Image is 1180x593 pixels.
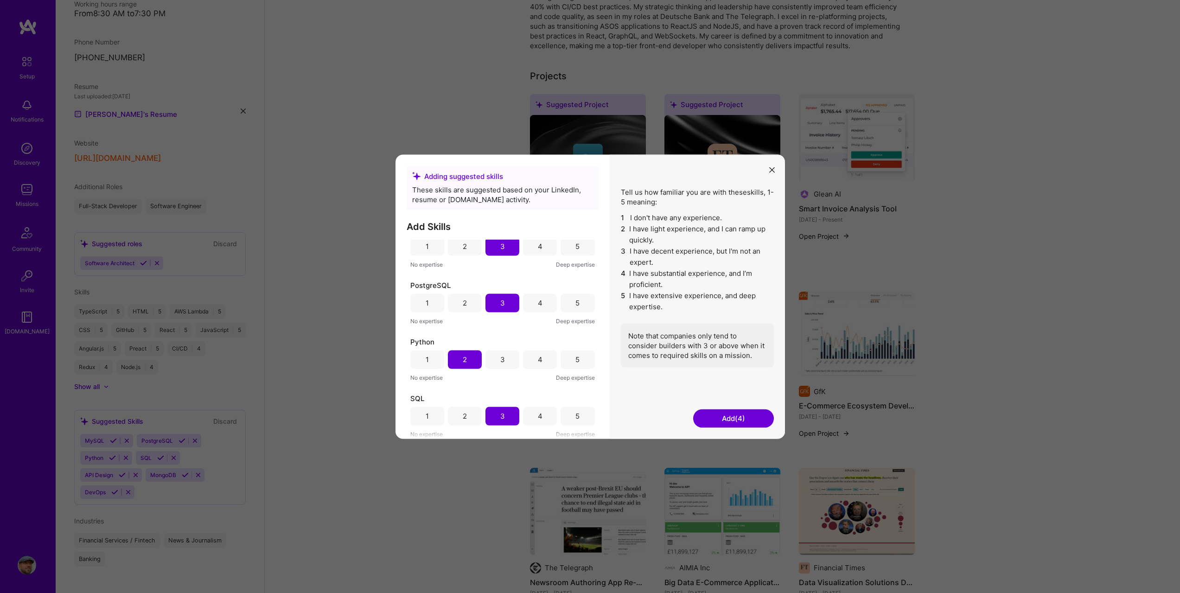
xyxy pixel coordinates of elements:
[463,298,467,308] div: 2
[575,355,580,364] div: 5
[556,316,595,325] span: Deep expertise
[575,242,580,251] div: 5
[556,372,595,382] span: Deep expertise
[556,259,595,269] span: Deep expertise
[556,429,595,439] span: Deep expertise
[621,223,626,245] span: 2
[500,242,505,251] div: 3
[426,355,429,364] div: 1
[463,242,467,251] div: 2
[410,259,443,269] span: No expertise
[500,298,505,308] div: 3
[426,298,429,308] div: 1
[412,185,593,204] div: These skills are suggested based on your LinkedIn, resume or [DOMAIN_NAME] activity.
[410,337,434,346] span: Python
[621,187,774,367] div: Tell us how familiar you are with these skills , 1-5 meaning:
[410,316,443,325] span: No expertise
[426,242,429,251] div: 1
[621,268,626,290] span: 4
[407,221,599,232] h3: Add Skills
[500,411,505,421] div: 3
[621,323,774,367] div: Note that companies only tend to consider builders with 3 or above when it comes to required skil...
[575,411,580,421] div: 5
[412,171,593,181] div: Adding suggested skills
[621,245,774,268] li: I have decent experience, but I'm not an expert.
[621,223,774,245] li: I have light experience, and I can ramp up quickly.
[410,429,443,439] span: No expertise
[412,172,421,180] i: icon SuggestedTeams
[621,290,626,312] span: 5
[621,212,626,223] span: 1
[463,355,467,364] div: 2
[621,245,626,268] span: 3
[538,298,542,308] div: 4
[621,212,774,223] li: I don't have any experience.
[575,298,580,308] div: 5
[395,154,785,439] div: modal
[463,411,467,421] div: 2
[621,290,774,312] li: I have extensive experience, and deep expertise.
[538,242,542,251] div: 4
[693,409,774,427] button: Add(4)
[621,268,774,290] li: I have substantial experience, and I’m proficient.
[538,411,542,421] div: 4
[538,355,542,364] div: 4
[410,372,443,382] span: No expertise
[410,393,424,403] span: SQL
[426,411,429,421] div: 1
[500,355,505,364] div: 3
[769,167,775,173] i: icon Close
[410,280,451,290] span: PostgreSQL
